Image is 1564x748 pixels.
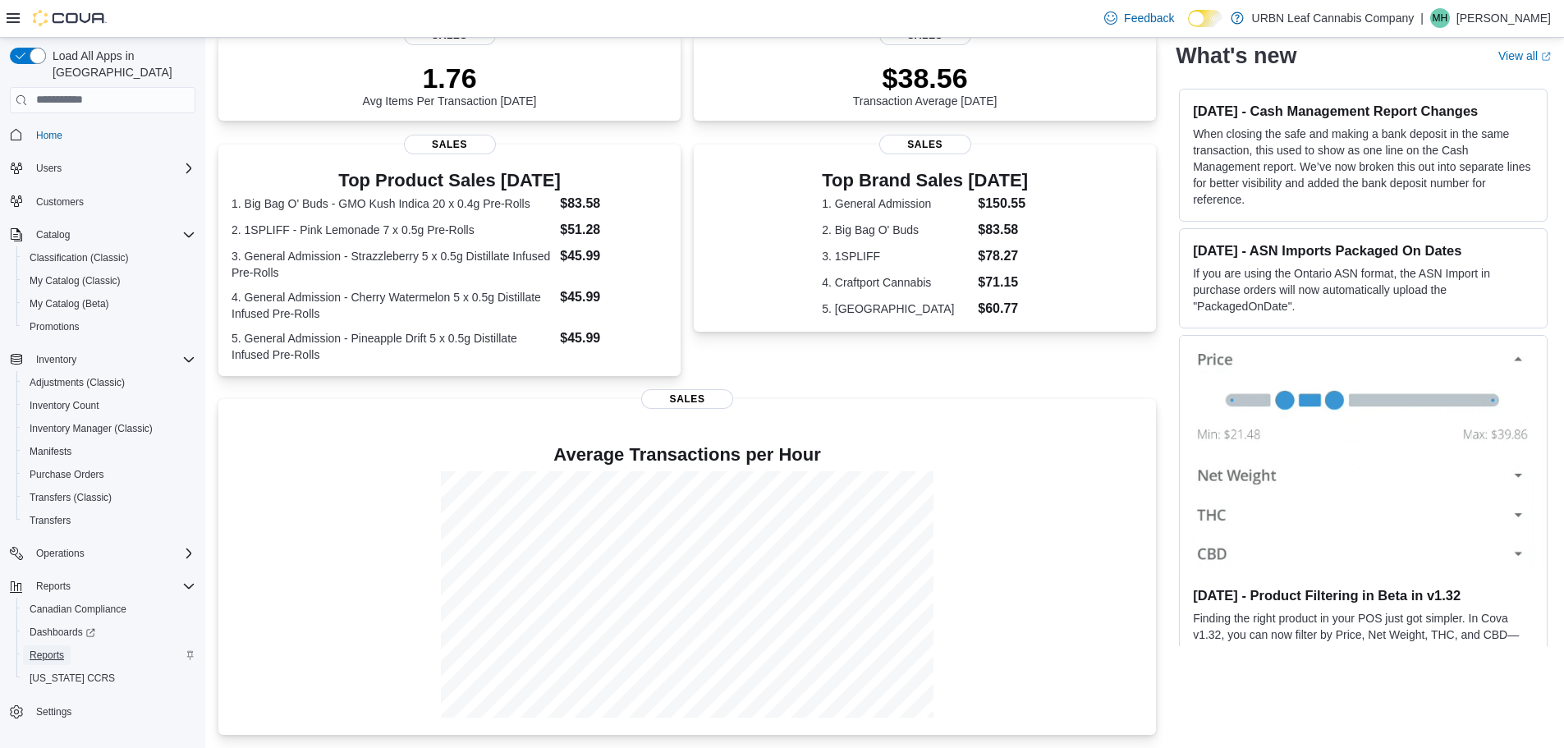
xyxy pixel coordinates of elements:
[23,294,195,314] span: My Catalog (Beta)
[1430,8,1450,28] div: Megan Hude
[30,126,69,145] a: Home
[30,626,95,639] span: Dashboards
[23,465,195,484] span: Purchase Orders
[822,274,971,291] dt: 4. Craftport Cannabis
[23,622,102,642] a: Dashboards
[23,442,78,461] a: Manifests
[16,292,202,315] button: My Catalog (Beta)
[16,371,202,394] button: Adjustments (Classic)
[1433,8,1448,28] span: MH
[16,394,202,417] button: Inventory Count
[404,135,496,154] span: Sales
[232,171,667,190] h3: Top Product Sales [DATE]
[36,195,84,209] span: Customers
[36,580,71,593] span: Reports
[3,348,202,371] button: Inventory
[23,419,159,438] a: Inventory Manager (Classic)
[30,544,195,563] span: Operations
[30,672,115,685] span: [US_STATE] CCRS
[23,271,127,291] a: My Catalog (Classic)
[23,465,111,484] a: Purchase Orders
[23,271,195,291] span: My Catalog (Classic)
[1193,103,1534,119] h3: [DATE] - Cash Management Report Changes
[16,246,202,269] button: Classification (Classic)
[30,225,195,245] span: Catalog
[30,251,129,264] span: Classification (Classic)
[30,192,90,212] a: Customers
[16,644,202,667] button: Reports
[23,511,77,530] a: Transfers
[16,667,202,690] button: [US_STATE] CCRS
[853,62,998,108] div: Transaction Average [DATE]
[853,62,998,94] p: $38.56
[23,645,195,665] span: Reports
[33,10,107,26] img: Cova
[560,220,667,240] dd: $51.28
[23,511,195,530] span: Transfers
[978,273,1028,292] dd: $71.15
[16,269,202,292] button: My Catalog (Classic)
[23,317,86,337] a: Promotions
[822,195,971,212] dt: 1. General Admission
[30,158,195,178] span: Users
[3,223,202,246] button: Catalog
[822,222,971,238] dt: 2. Big Bag O' Buds
[560,194,667,213] dd: $83.58
[1193,587,1534,603] h3: [DATE] - Product Filtering in Beta in v1.32
[30,649,64,662] span: Reports
[30,576,77,596] button: Reports
[23,396,195,415] span: Inventory Count
[23,248,195,268] span: Classification (Classic)
[16,417,202,440] button: Inventory Manager (Classic)
[978,246,1028,266] dd: $78.27
[822,301,971,317] dt: 5. [GEOGRAPHIC_DATA]
[30,350,195,369] span: Inventory
[822,248,971,264] dt: 3. 1SPLIFF
[641,389,733,409] span: Sales
[30,274,121,287] span: My Catalog (Classic)
[1420,8,1424,28] p: |
[23,248,135,268] a: Classification (Classic)
[16,621,202,644] a: Dashboards
[30,445,71,458] span: Manifests
[1124,10,1174,26] span: Feedback
[23,419,195,438] span: Inventory Manager (Classic)
[16,315,202,338] button: Promotions
[30,320,80,333] span: Promotions
[36,129,62,142] span: Home
[23,668,122,688] a: [US_STATE] CCRS
[822,171,1028,190] h3: Top Brand Sales [DATE]
[232,445,1143,465] h4: Average Transactions per Hour
[232,222,553,238] dt: 2. 1SPLIFF - Pink Lemonade 7 x 0.5g Pre-Rolls
[232,289,553,322] dt: 4. General Admission - Cherry Watermelon 5 x 0.5g Distillate Infused Pre-Rolls
[23,488,195,507] span: Transfers (Classic)
[30,491,112,504] span: Transfers (Classic)
[3,575,202,598] button: Reports
[30,350,83,369] button: Inventory
[978,220,1028,240] dd: $83.58
[30,468,104,481] span: Purchase Orders
[36,228,70,241] span: Catalog
[1541,52,1551,62] svg: External link
[36,353,76,366] span: Inventory
[1193,265,1534,314] p: If you are using the Ontario ASN format, the ASN Import in purchase orders will now automatically...
[1498,49,1551,62] a: View allExternal link
[232,248,553,281] dt: 3. General Admission - Strazzleberry 5 x 0.5g Distillate Infused Pre-Rolls
[23,599,133,619] a: Canadian Compliance
[23,442,195,461] span: Manifests
[30,544,91,563] button: Operations
[232,330,553,363] dt: 5. General Admission - Pineapple Drift 5 x 0.5g Distillate Infused Pre-Rolls
[30,514,71,527] span: Transfers
[3,157,202,180] button: Users
[36,705,71,718] span: Settings
[560,246,667,266] dd: $45.99
[23,373,131,392] a: Adjustments (Classic)
[30,576,195,596] span: Reports
[30,702,78,722] a: Settings
[23,373,195,392] span: Adjustments (Classic)
[30,297,109,310] span: My Catalog (Beta)
[232,195,553,212] dt: 1. Big Bag O' Buds - GMO Kush Indica 20 x 0.4g Pre-Rolls
[363,62,537,108] div: Avg Items Per Transaction [DATE]
[560,287,667,307] dd: $45.99
[3,700,202,723] button: Settings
